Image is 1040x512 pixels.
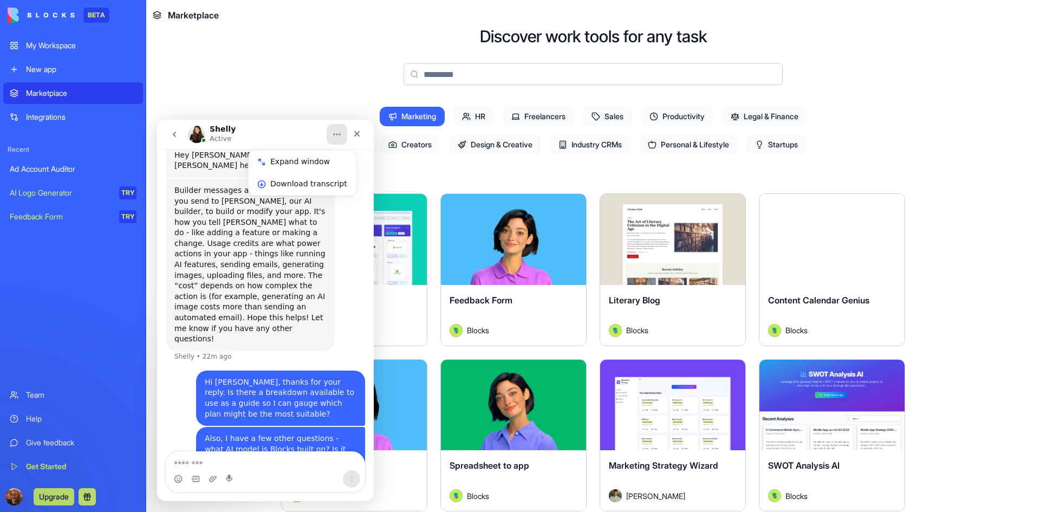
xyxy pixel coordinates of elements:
img: logo [8,8,75,23]
img: ACg8ocKW1DqRt3DzdFhaMOehSF_DUco4x3vN4-i2MIuDdUBhkNTw4YU=s96-c [5,488,23,505]
a: Help [3,408,143,430]
iframe: Intercom live chat [157,120,374,501]
div: Marketplace [26,88,136,99]
div: Team [26,390,136,400]
a: New app [3,59,143,80]
span: Literary Blog [609,295,660,306]
span: Startups [746,135,807,154]
span: Productivity [641,107,713,126]
a: BETA [8,8,109,23]
span: Blocks [467,490,489,502]
a: Integrations [3,106,143,128]
div: New app [26,64,136,75]
div: Feedback Form [10,211,112,222]
span: Design & Creative [449,135,541,154]
img: Avatar [450,489,463,502]
img: Avatar [450,324,463,337]
div: AI Logo Generator [10,187,112,198]
a: Team [3,384,143,406]
span: Marketing Strategy Wizard [609,460,718,471]
span: [PERSON_NAME] [626,490,685,502]
img: Avatar [609,324,622,337]
a: Give feedback [3,432,143,453]
a: Marketplace [3,82,143,104]
div: Get Started [26,461,136,472]
textarea: Message… [9,332,207,351]
span: Industry CRMs [550,135,630,154]
img: Avatar [768,324,781,337]
span: Sales [583,107,632,126]
div: Also, I have a few other questions - what AI model is Blocks built on? Is it OpenAI? And from the... [48,314,199,409]
button: Send a message… [186,351,203,368]
a: Marketing Strategy WizardAvatar[PERSON_NAME] [600,359,746,512]
span: Blocks [467,325,489,336]
span: Blocks [626,325,648,336]
span: Blocks [785,325,808,336]
img: Avatar [768,489,781,502]
a: Upgrade [34,491,74,502]
button: Upgrade [34,488,74,505]
div: Amanda says… [9,307,208,429]
span: HR [453,107,494,126]
a: Literary BlogAvatarBlocks [600,193,746,346]
a: Spreadsheet to appAvatarBlocks [440,359,587,512]
a: My Workspace [3,35,143,56]
span: Content Calendar Genius [768,295,869,306]
span: SWOT Analysis AI [768,460,840,471]
button: Upload attachment [51,355,60,364]
span: Marketing [380,107,445,126]
a: Feedback FormAvatarBlocks [440,193,587,346]
span: Marketplace [168,9,219,22]
div: Ad Account Auditor [10,164,136,174]
a: AI Logo GeneratorTRY [3,182,143,204]
button: Emoji picker [17,355,25,364]
img: Avatar [609,489,622,502]
div: Also, I have a few other questions - what AI model is Blocks built on? Is it OpenAI? And from the... [39,307,208,416]
div: Integrations [26,112,136,122]
div: Help [26,413,136,424]
a: Content Calendar GeniusAvatarBlocks [759,193,905,346]
button: Start recording [69,355,77,364]
div: Give feedback [26,437,136,448]
div: TRY [119,210,136,223]
a: SWOT Analysis AIAvatarBlocks [759,359,905,512]
div: BETA [83,8,109,23]
a: Ad Account Auditor [3,158,143,180]
h2: Discover work tools for any task [480,27,707,46]
span: Creators [380,135,440,154]
span: Blocks [785,490,808,502]
div: TRY [119,186,136,199]
span: Personal & Lifestyle [639,135,738,154]
span: Spreadsheet to app [450,460,529,471]
a: Feedback FormTRY [3,206,143,228]
div: My Workspace [26,40,136,51]
span: Feedback Form [450,295,512,306]
button: Gif picker [34,355,43,364]
span: Freelancers [503,107,574,126]
span: Recent [3,145,143,154]
a: Get Started [3,456,143,477]
span: Legal & Finance [722,107,807,126]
